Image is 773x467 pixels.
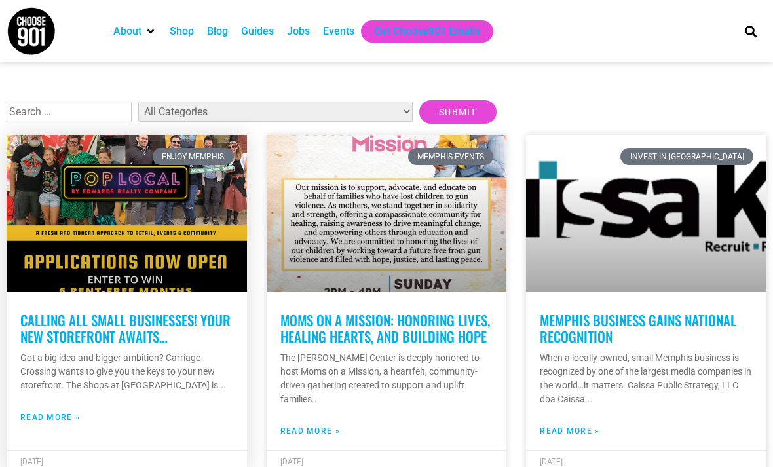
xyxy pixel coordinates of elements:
div: About [107,20,163,43]
a: Calling all small businesses! Your new storefront awaits… [20,310,231,346]
span: [DATE] [280,457,303,466]
div: Enjoy Memphis [153,148,234,165]
a: Jobs [287,24,310,39]
p: The [PERSON_NAME] Center is deeply honored to host Moms on a Mission, a heartfelt, community-driv... [280,351,493,406]
span: [DATE] [540,457,563,466]
input: Submit [419,100,497,124]
a: Blog [207,24,228,39]
a: Read more about Memphis Business Gains National Recognition [540,425,599,437]
a: Shop [170,24,194,39]
a: Guides [241,24,274,39]
div: Memphis Events [408,148,494,165]
a: Memphis Business Gains National Recognition [540,310,736,346]
p: When a locally-owned, small Memphis business is recognized by one of the largest media companies ... [540,351,753,406]
div: Invest in [GEOGRAPHIC_DATA] [620,148,753,165]
a: Read more about Moms on a Mission: Honoring Lives, Healing Hearts, and Building Hope [280,425,340,437]
a: Get Choose901 Emails [374,24,480,39]
span: [DATE] [20,457,43,466]
div: Search [740,20,761,42]
a: About [113,24,141,39]
nav: Main nav [107,20,723,43]
input: Search … [7,102,132,122]
a: Events [323,24,354,39]
p: Got a big idea and bigger ambition? Carriage Crossing wants to give you the keys to your new stor... [20,351,233,392]
a: Read more about Calling all small businesses! Your new storefront awaits… [20,411,80,423]
a: Moms on a Mission: Honoring Lives, Healing Hearts, and Building Hope [280,310,490,346]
